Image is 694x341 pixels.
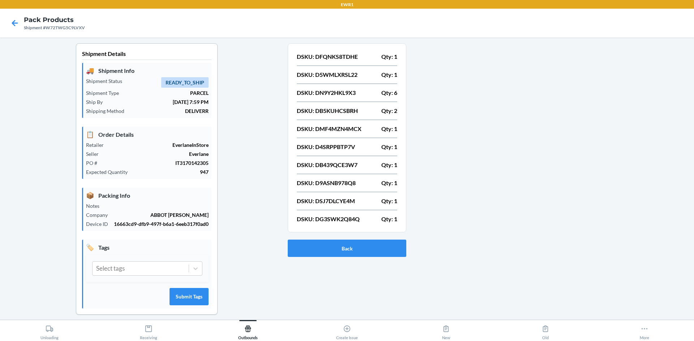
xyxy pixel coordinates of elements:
[104,150,209,158] p: Everlane
[86,89,125,97] p: Shipment Type
[297,106,358,115] p: DSKU: DB5KUHCSBRH
[86,130,209,139] p: Order Details
[297,320,397,340] button: Create Issue
[82,49,211,60] p: Shipment Details
[297,143,355,151] p: DSKU: D4SRPPBTP7V
[86,66,94,75] span: 🚚
[541,322,549,340] div: Old
[595,320,694,340] button: More
[288,240,406,257] button: Back
[110,141,209,149] p: EverlaneInStore
[397,320,496,340] button: New
[297,215,360,223] p: DSKU: DG3SWK2Q84Q
[86,168,133,176] p: Expected Quantity
[86,159,103,167] p: PO #
[341,1,354,8] p: EWR1
[381,88,397,97] p: Qty: 6
[99,320,198,340] button: Receiving
[86,191,94,200] span: 📦
[170,288,209,305] button: Submit Tags
[24,25,85,31] div: Shipment #W72TWG5C9LVXV
[86,242,94,252] span: 🏷️
[86,77,128,85] p: Shipment Status
[86,66,209,75] p: Shipment Info
[238,322,258,340] div: Outbounds
[381,52,397,61] p: Qty: 1
[336,322,358,340] div: Create Issue
[161,77,209,88] span: READY_TO_SHIP
[381,161,397,169] p: Qty: 1
[130,107,209,115] p: DELIVERR
[86,191,209,200] p: Packing Info
[297,197,355,205] p: DSKU: DSJ7DLCYE4M
[103,159,209,167] p: IT3170142305
[496,320,595,340] button: Old
[108,98,209,106] p: [DATE] 7:59 PM
[86,98,108,106] p: Ship By
[381,70,397,79] p: Qty: 1
[96,264,125,273] div: Select tags
[381,197,397,205] p: Qty: 1
[381,143,397,151] p: Qty: 1
[114,220,209,228] p: 16663cd9-dfb9-497f-b6a1-6eeb317f0ad0
[381,124,397,133] p: Qty: 1
[40,322,59,340] div: Unloading
[297,124,361,133] p: DSKU: DMF4MZN4MCX
[198,320,297,340] button: Outbounds
[86,107,130,115] p: Shipping Method
[297,161,357,169] p: DSKU: DB439QCE3W7
[297,88,356,97] p: DSKU: DN9Y2HKL9X3
[640,322,649,340] div: More
[297,70,357,79] p: DSKU: D5WMLXRSL22
[140,322,157,340] div: Receiving
[442,322,450,340] div: New
[381,106,397,115] p: Qty: 2
[86,202,105,210] p: Notes
[86,242,209,252] p: Tags
[133,168,209,176] p: 947
[86,141,110,149] p: Retailer
[86,150,104,158] p: Seller
[24,15,85,25] h4: Pack Products
[381,215,397,223] p: Qty: 1
[86,220,114,228] p: Device ID
[113,211,209,219] p: ABBOT [PERSON_NAME]
[86,211,113,219] p: Company
[86,130,94,139] span: 📋
[297,179,356,187] p: DSKU: D9ASNB978Q8
[125,89,209,97] p: PARCEL
[297,52,358,61] p: DSKU: DFQNKS8TDHE
[381,179,397,187] p: Qty: 1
